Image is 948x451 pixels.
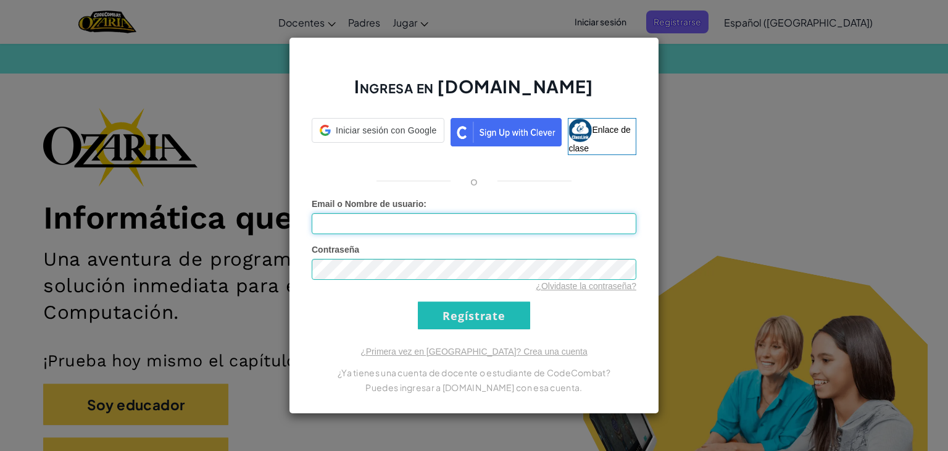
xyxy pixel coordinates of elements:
[536,281,636,291] a: ¿Olvidaste la contraseña?
[312,245,359,255] font: Contraseña
[568,125,630,153] font: Enlace de clase
[312,199,423,209] font: Email o Nombre de usuario
[568,119,592,142] img: classlink-logo-small.png
[360,347,588,356] a: ¿Primera vez en [GEOGRAPHIC_DATA]? Crea una cuenta
[365,382,582,393] font: Puedes ingresar a [DOMAIN_NAME] con esa cuenta.
[470,174,478,188] font: o
[338,367,610,378] font: ¿Ya tienes una cuenta de docente o estudiante de CodeCombat?
[418,301,530,329] input: Regístrate
[312,118,444,143] div: Iniciar sesión con Google
[423,199,426,209] font: :
[354,75,593,97] font: Ingresa en [DOMAIN_NAME]
[336,125,436,135] font: Iniciar sesión con Google
[451,118,562,146] img: clever_sso_button@2x.png
[312,118,444,155] a: Iniciar sesión con Google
